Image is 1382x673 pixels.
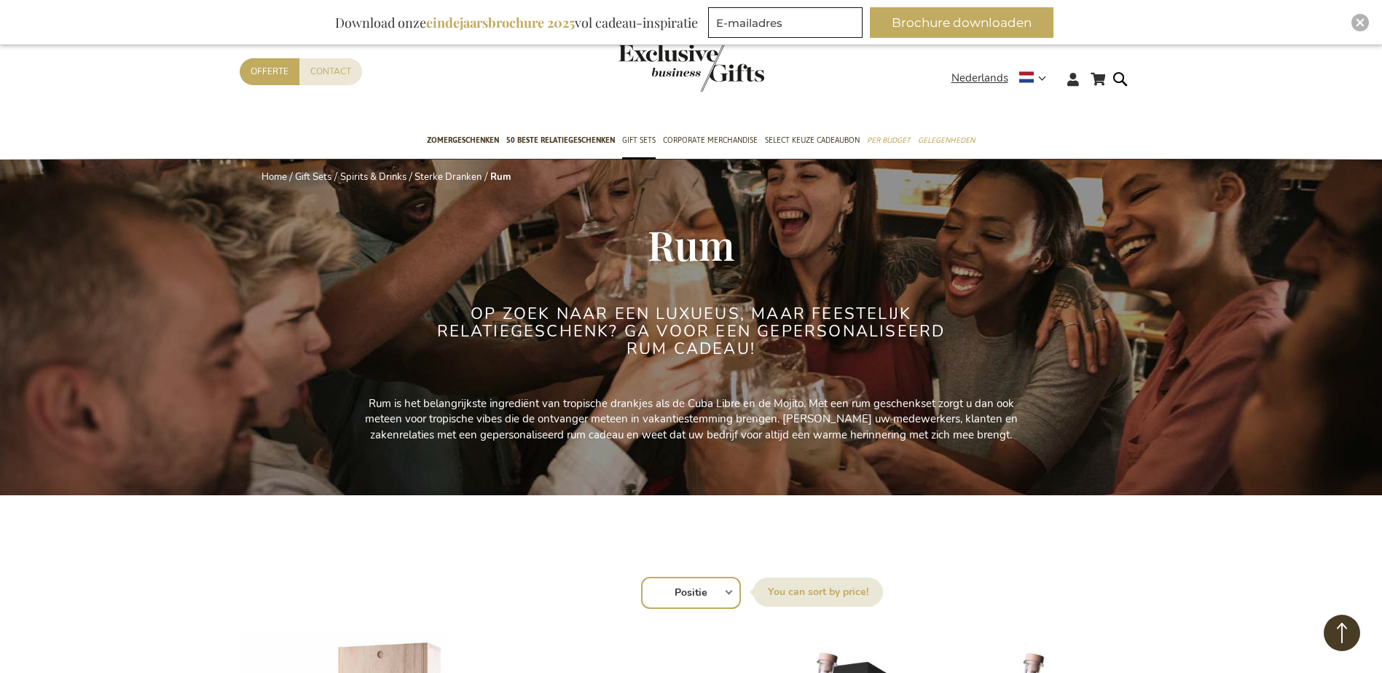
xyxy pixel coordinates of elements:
[1351,14,1369,31] div: Close
[648,217,734,271] span: Rum
[918,133,975,148] span: Gelegenheden
[753,578,883,607] label: Sorteer op
[426,14,575,31] b: eindejaarsbrochure 2025
[951,70,1056,87] div: Nederlands
[418,305,965,358] h2: Op zoek naar een luxueus, maar feestelijk relatiegeschenk? Ga voor een gepersonaliseerd rum cadeau!
[663,133,758,148] span: Corporate Merchandise
[1356,18,1365,27] img: Close
[870,7,1053,38] button: Brochure downloaden
[295,170,331,184] a: Gift Sets
[867,133,911,148] span: Per Budget
[364,396,1019,443] p: Rum is het belangrijkste ingrediënt van tropische drankjes als de Cuba Libre en de Mojito. Met ee...
[708,7,867,42] form: marketing offers and promotions
[490,170,511,184] strong: Rum
[299,58,362,85] a: Contact
[415,170,482,184] a: Sterke Dranken
[506,133,615,148] span: 50 beste relatiegeschenken
[619,44,691,92] a: store logo
[765,133,860,148] span: Select Keuze Cadeaubon
[622,133,656,148] span: Gift Sets
[951,70,1008,87] span: Nederlands
[240,58,299,85] a: Offerte
[708,7,863,38] input: E-mailadres
[329,7,704,38] div: Download onze vol cadeau-inspiratie
[340,170,407,184] a: Spirits & Drinks
[262,170,287,184] a: Home
[619,44,764,92] img: Exclusive Business gifts logo
[427,133,499,148] span: Zomergeschenken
